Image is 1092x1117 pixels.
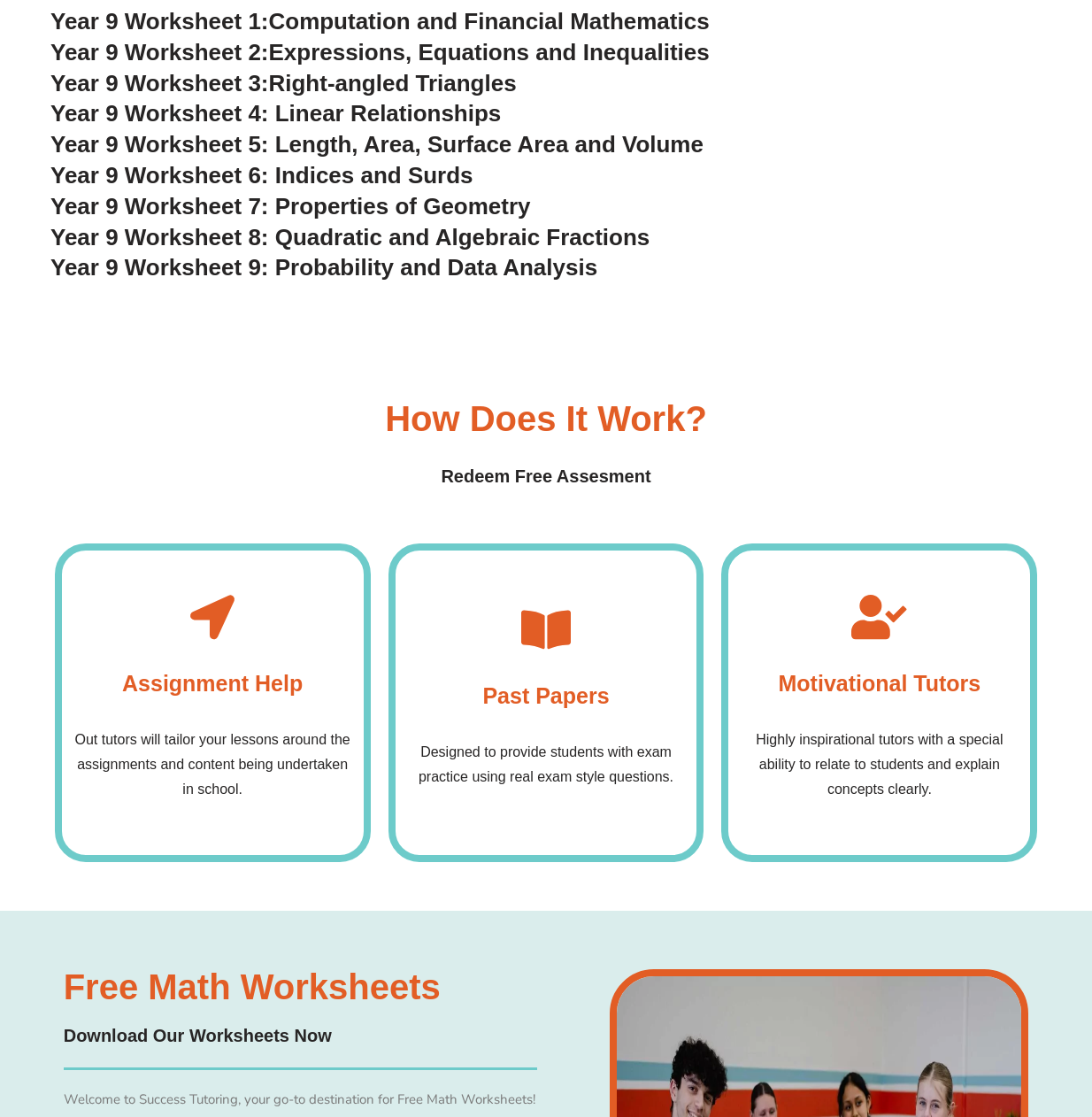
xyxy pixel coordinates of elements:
a: Year 9 Worksheet 7: Properties of Geometry [50,193,531,220]
h4: Motivational Tutors [779,666,981,701]
a: Year 9 Worksheet 3:Right-angled Triangles [50,70,517,96]
span: Year 9 Worksheet 3: [50,70,269,96]
h3: Free Math Worksheets [64,969,537,1005]
a: Year 9 Worksheet 6: Indices and Surds [50,162,473,189]
h4: Download Our Worksheets Now [64,1022,537,1050]
a: Year 9 Worksheet 1:Computation and Financial Mathematics [50,8,710,35]
span: Expressions, Equations and Inequalities [269,39,710,65]
p: Highly inspirational tutors with a special ability to relate to students and explain concepts cle... [737,728,1021,802]
a: Year 9 Worksheet 5: Length, Area, Surface Area and Volume [50,131,704,158]
a: Year 9 Worksheet 2:Expressions, Equations and Inequalities [50,39,710,65]
iframe: Chat Widget [796,917,1092,1117]
span: Computation and Financial Mathematics [269,8,710,35]
span: Right-angled Triangles [269,70,517,96]
h4: Past Papers [482,678,609,713]
p: Out tutors will tailor your lessons around the assignments and content being undertaken in school. [71,728,355,802]
span: Year 9 Worksheet 1: [50,8,269,35]
a: Year 9 Worksheet 4: Linear Relationships [50,100,501,127]
a: Year 9 Worksheet 8: Quadratic and Algebraic Fractions [50,224,650,250]
p: Designed to provide students with exam practice using real exam style questions. [404,740,688,790]
span: Year 9 Worksheet 2: [50,39,269,65]
h3: How Does it Work? [385,401,707,436]
h4: Assignment Help [122,666,303,701]
h4: Redeem Free Assesment [55,463,1038,490]
a: Year 9 Worksheet 9: Probability and Data Analysis [50,254,597,281]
